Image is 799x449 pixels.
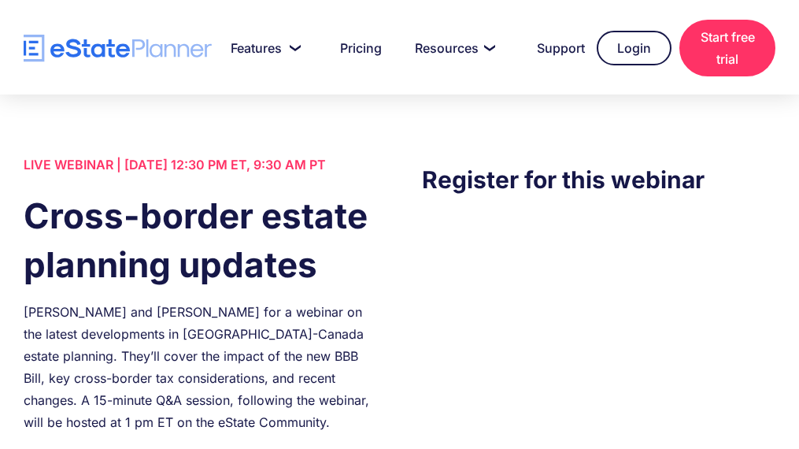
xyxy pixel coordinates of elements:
[24,191,377,289] h1: Cross-border estate planning updates
[212,32,313,64] a: Features
[396,32,510,64] a: Resources
[24,154,377,176] div: LIVE WEBINAR | [DATE] 12:30 PM ET, 9:30 AM PT
[679,20,775,76] a: Start free trial
[24,301,377,433] div: [PERSON_NAME] and [PERSON_NAME] for a webinar on the latest developments in [GEOGRAPHIC_DATA]-Can...
[321,32,388,64] a: Pricing
[518,32,589,64] a: Support
[422,161,775,198] h3: Register for this webinar
[24,35,212,62] a: home
[597,31,671,65] a: Login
